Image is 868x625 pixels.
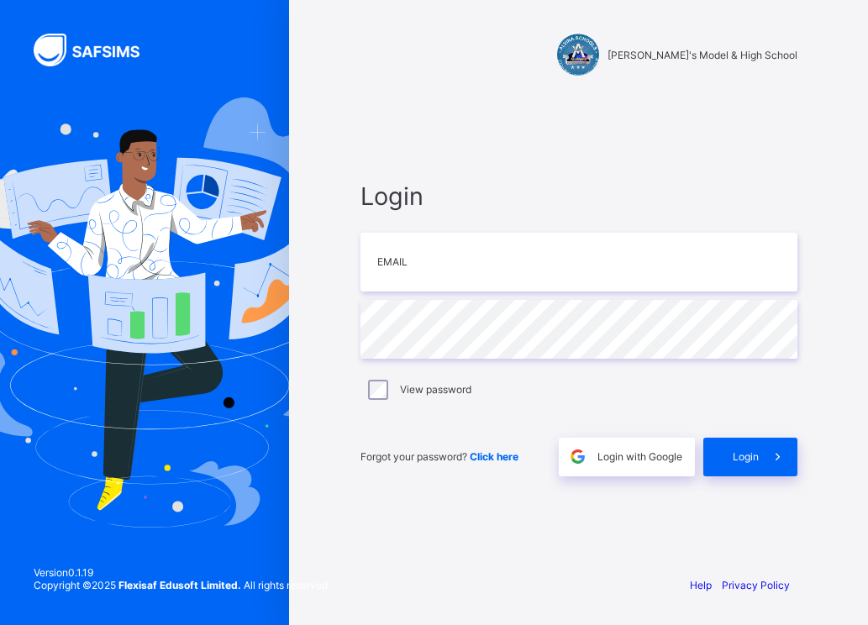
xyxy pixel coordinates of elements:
span: Copyright © 2025 All rights reserved. [34,579,330,591]
img: google.396cfc9801f0270233282035f929180a.svg [568,447,587,466]
span: [PERSON_NAME]'s Model & High School [608,49,797,61]
span: Login [733,450,759,463]
strong: Flexisaf Edusoft Limited. [118,579,241,591]
label: View password [400,383,471,396]
span: Login [360,181,797,211]
span: Login with Google [597,450,682,463]
span: Version 0.1.19 [34,566,330,579]
img: SAFSIMS Logo [34,34,160,66]
a: Help [690,579,712,591]
a: Click here [470,450,518,463]
span: Forgot your password? [360,450,518,463]
a: Privacy Policy [722,579,790,591]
